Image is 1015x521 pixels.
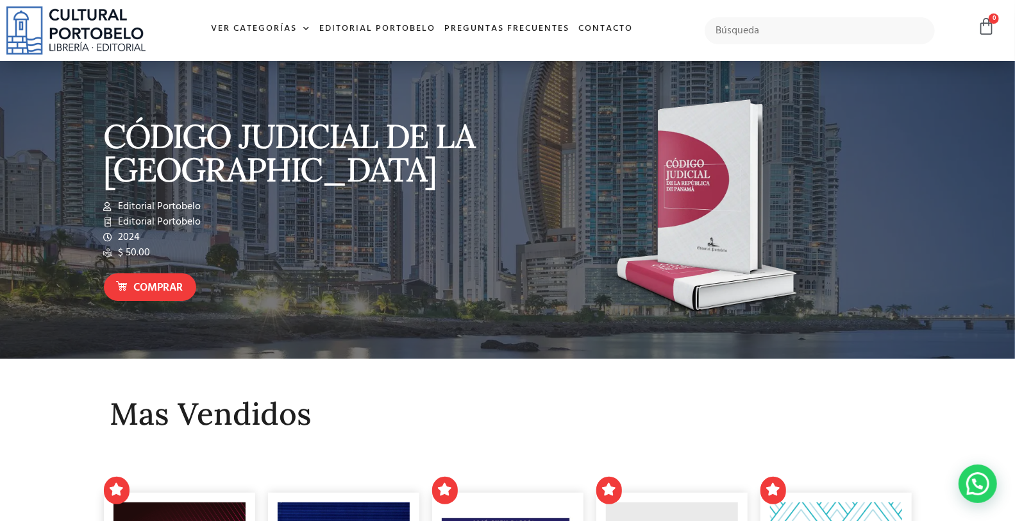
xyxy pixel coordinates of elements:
a: Comprar [104,273,196,301]
h2: Mas Vendidos [110,397,905,431]
a: Preguntas frecuentes [440,15,574,43]
span: Editorial Portobelo [115,214,201,230]
input: Búsqueda [705,17,934,44]
span: 2024 [115,230,140,245]
span: Editorial Portobelo [115,199,201,214]
span: 0 [989,13,999,24]
p: CÓDIGO JUDICIAL DE LA [GEOGRAPHIC_DATA] [104,119,501,186]
a: 0 [977,17,995,36]
span: $ 50.00 [115,245,150,260]
a: Contacto [574,15,637,43]
span: Comprar [134,280,183,296]
a: Ver Categorías [206,15,315,43]
a: Editorial Portobelo [315,15,440,43]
